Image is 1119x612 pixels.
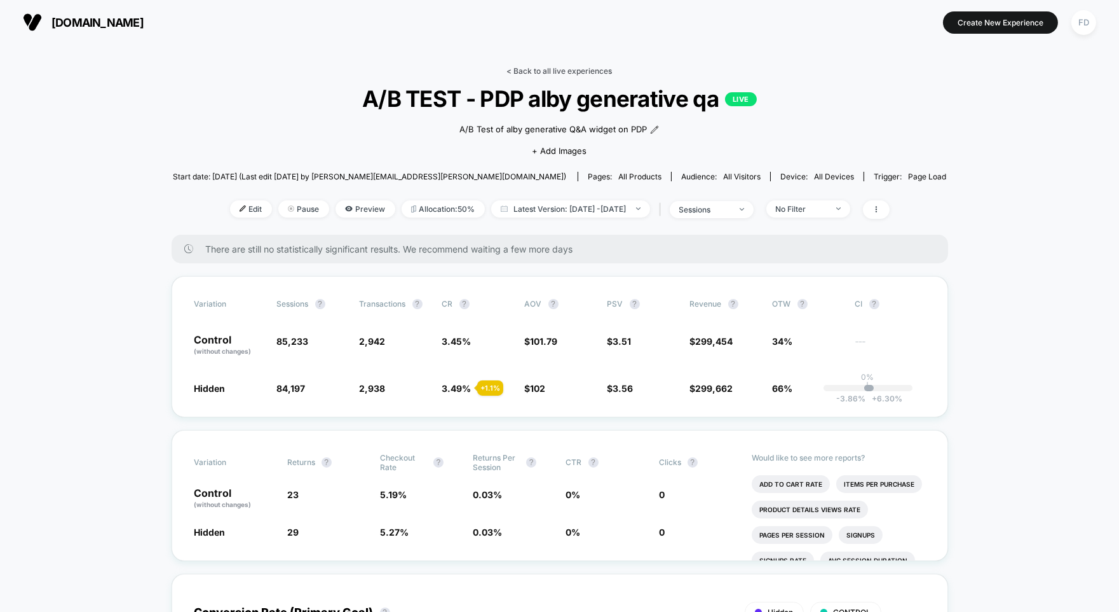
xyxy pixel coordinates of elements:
[194,453,264,472] span: Variation
[566,489,581,500] span: 0 %
[531,383,546,394] span: 102
[411,205,416,212] img: rebalance
[507,66,613,76] a: < Back to all live experiences
[659,457,681,467] span: Clicks
[681,172,761,181] div: Audience:
[656,200,670,219] span: |
[459,123,647,136] span: A/B Test of alby generative Q&A widget on PDP
[688,457,698,468] button: ?
[696,383,733,394] span: 299,662
[613,383,634,394] span: 3.56
[659,527,665,538] span: 0
[477,380,503,396] div: + 1.1 %
[867,382,869,391] p: |
[402,200,485,218] span: Allocation: 50%
[690,299,722,309] span: Revenue
[862,372,874,382] p: 0%
[23,13,42,32] img: Visually logo
[874,172,946,181] div: Trigger:
[173,172,566,181] span: Start date: [DATE] (Last edit [DATE] by [PERSON_NAME][EMAIL_ADDRESS][PERSON_NAME][DOMAIN_NAME])
[740,208,744,211] img: end
[442,336,471,347] span: 3.45 %
[752,501,868,518] li: Product Details Views Rate
[839,526,883,544] li: Signups
[855,299,925,309] span: CI
[473,489,502,500] span: 0.03 %
[194,299,264,309] span: Variation
[908,172,946,181] span: Page Load
[814,172,854,181] span: all devices
[380,527,409,538] span: 5.27 %
[618,172,661,181] span: all products
[531,336,558,347] span: 101.79
[525,383,546,394] span: $
[725,92,757,106] p: LIVE
[277,336,309,347] span: 85,233
[380,453,427,472] span: Checkout Rate
[442,383,471,394] span: 3.49 %
[194,383,226,394] span: Hidden
[607,299,623,309] span: PSV
[287,527,299,538] span: 29
[473,453,520,472] span: Returns Per Session
[277,299,309,309] span: Sessions
[723,172,761,181] span: All Visitors
[194,335,264,356] p: Control
[380,489,407,500] span: 5.19 %
[412,299,423,309] button: ?
[855,338,925,356] span: ---
[194,488,275,510] p: Control
[773,299,843,309] span: OTW
[1071,10,1096,35] div: FD
[943,11,1058,34] button: Create New Experience
[526,457,536,468] button: ?
[315,299,325,309] button: ?
[679,205,730,214] div: sessions
[630,299,640,309] button: ?
[752,475,830,493] li: Add To Cart Rate
[696,336,733,347] span: 299,454
[532,146,587,156] span: + Add Images
[525,299,542,309] span: AOV
[690,383,733,394] span: $
[613,336,632,347] span: 3.51
[278,200,329,218] span: Pause
[728,299,738,309] button: ?
[836,207,841,210] img: end
[194,347,252,355] span: (without changes)
[230,200,272,218] span: Edit
[607,336,632,347] span: $
[607,383,634,394] span: $
[659,489,665,500] span: 0
[548,299,559,309] button: ?
[776,204,827,214] div: No Filter
[360,383,386,394] span: 2,938
[501,205,508,212] img: calendar
[773,383,793,394] span: 66%
[433,457,444,468] button: ?
[360,336,386,347] span: 2,942
[51,16,144,29] span: [DOMAIN_NAME]
[288,205,294,212] img: end
[588,457,599,468] button: ?
[588,172,661,181] div: Pages:
[752,552,814,569] li: Signups Rate
[473,527,502,538] span: 0.03 %
[525,336,558,347] span: $
[19,12,147,32] button: [DOMAIN_NAME]
[322,457,332,468] button: ?
[491,200,650,218] span: Latest Version: [DATE] - [DATE]
[459,299,470,309] button: ?
[872,394,877,403] span: +
[836,394,865,403] span: -3.86 %
[194,527,226,538] span: Hidden
[773,336,793,347] span: 34%
[869,299,879,309] button: ?
[797,299,808,309] button: ?
[277,383,306,394] span: 84,197
[336,200,395,218] span: Preview
[690,336,733,347] span: $
[836,475,922,493] li: Items Per Purchase
[212,85,907,112] span: A/B TEST - PDP alby generative qa
[752,453,925,462] p: Would like to see more reports?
